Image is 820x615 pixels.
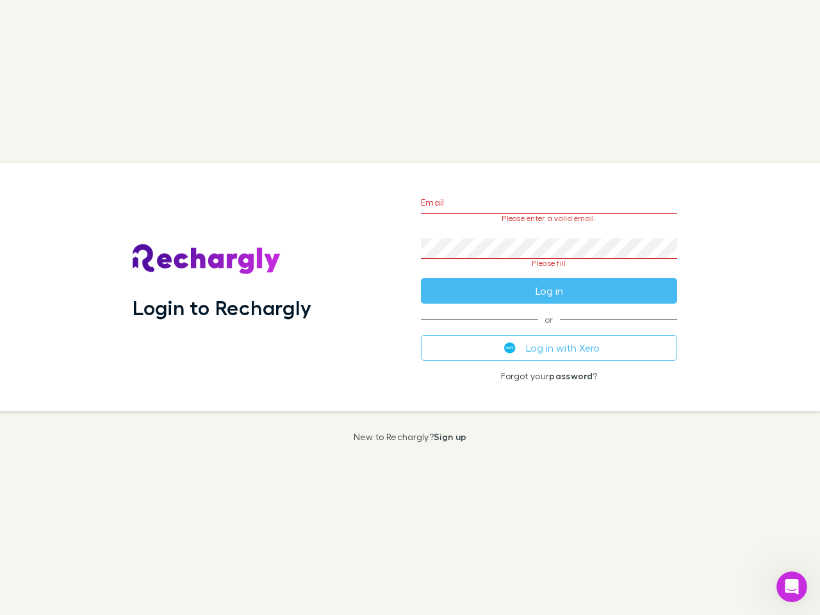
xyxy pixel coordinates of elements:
[421,259,677,268] p: Please fill
[133,295,311,320] h1: Login to Rechargly
[549,370,593,381] a: password
[504,342,516,354] img: Xero's logo
[434,431,466,442] a: Sign up
[421,319,677,320] span: or
[421,278,677,304] button: Log in
[354,432,467,442] p: New to Rechargly?
[776,571,807,602] iframe: Intercom live chat
[133,244,281,275] img: Rechargly's Logo
[421,371,677,381] p: Forgot your ?
[421,214,677,223] p: Please enter a valid email.
[421,335,677,361] button: Log in with Xero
